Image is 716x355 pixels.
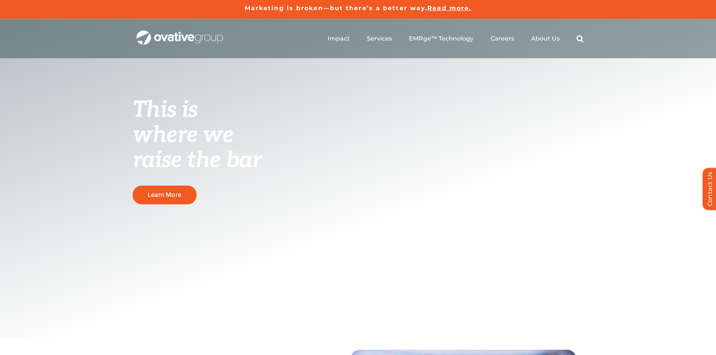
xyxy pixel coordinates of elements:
[245,5,428,12] a: Marketing is broken—but there’s a better way.
[328,27,584,51] nav: Menu
[148,191,181,198] span: Learn More
[531,35,560,42] a: About Us
[577,35,584,42] a: Search
[328,35,350,42] a: Impact
[133,97,198,124] span: This is
[427,5,471,12] a: Read more.
[409,35,474,42] a: EMRge™ Technology
[133,186,197,204] a: Learn More
[490,35,514,42] a: Careers
[133,122,262,174] span: where we raise the bar
[136,30,223,37] a: OG_Full_horizontal_WHT
[367,35,392,42] a: Services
